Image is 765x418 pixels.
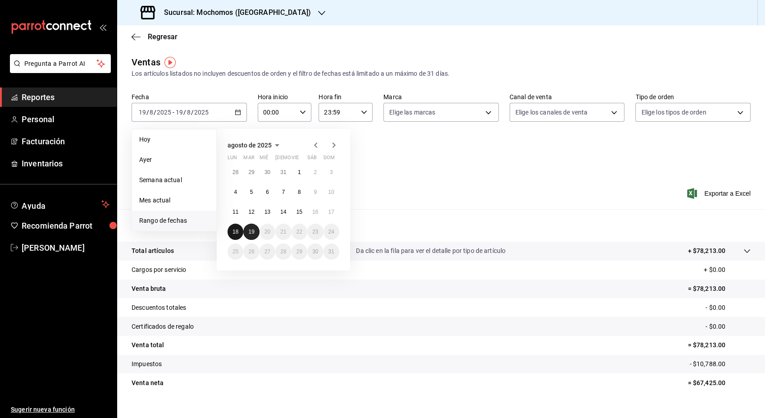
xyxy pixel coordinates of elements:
abbr: 15 de agosto de 2025 [296,209,302,215]
button: agosto de 2025 [228,140,282,151]
span: agosto de 2025 [228,142,272,149]
button: 5 de agosto de 2025 [243,184,259,200]
button: 22 de agosto de 2025 [291,224,307,240]
abbr: 25 de agosto de 2025 [232,248,238,255]
span: / [154,109,156,116]
abbr: 1 de agosto de 2025 [298,169,301,175]
span: Elige las marcas [389,108,435,117]
button: 31 de julio de 2025 [275,164,291,180]
abbr: 22 de agosto de 2025 [296,229,302,235]
abbr: 31 de julio de 2025 [280,169,286,175]
abbr: 26 de agosto de 2025 [248,248,254,255]
button: 26 de agosto de 2025 [243,243,259,260]
input: -- [138,109,146,116]
p: + $0.00 [704,265,751,275]
input: -- [187,109,191,116]
label: Tipo de orden [635,94,751,100]
span: Facturación [22,135,109,147]
button: 15 de agosto de 2025 [291,204,307,220]
abbr: jueves [275,155,328,164]
button: 10 de agosto de 2025 [323,184,339,200]
p: = $67,425.00 [688,378,751,388]
p: Da clic en la fila para ver el detalle por tipo de artículo [356,246,505,256]
button: 13 de agosto de 2025 [260,204,275,220]
button: 29 de agosto de 2025 [291,243,307,260]
abbr: 10 de agosto de 2025 [328,189,334,195]
button: Regresar [132,32,178,41]
button: 30 de agosto de 2025 [307,243,323,260]
button: Exportar a Excel [689,188,751,199]
span: Mes actual [139,196,209,205]
span: Regresar [148,32,178,41]
abbr: 11 de agosto de 2025 [232,209,238,215]
span: Inventarios [22,157,109,170]
abbr: 18 de agosto de 2025 [232,229,238,235]
p: Venta bruta [132,284,166,294]
abbr: lunes [228,155,237,164]
p: - $0.00 [706,322,751,331]
span: Ayuda [22,199,98,210]
abbr: sábado [307,155,317,164]
p: Impuestos [132,359,162,369]
abbr: 23 de agosto de 2025 [312,229,318,235]
span: Rango de fechas [139,216,209,225]
button: 8 de agosto de 2025 [291,184,307,200]
button: 20 de agosto de 2025 [260,224,275,240]
button: 7 de agosto de 2025 [275,184,291,200]
button: open_drawer_menu [99,23,106,31]
abbr: 8 de agosto de 2025 [298,189,301,195]
abbr: 28 de julio de 2025 [232,169,238,175]
button: 24 de agosto de 2025 [323,224,339,240]
abbr: 2 de agosto de 2025 [314,169,317,175]
p: Cargos por servicio [132,265,187,275]
p: - $10,788.00 [689,359,751,369]
span: - [173,109,174,116]
p: Total artículos [132,246,174,256]
input: ---- [156,109,172,116]
abbr: 30 de agosto de 2025 [312,248,318,255]
button: 29 de julio de 2025 [243,164,259,180]
abbr: 3 de agosto de 2025 [330,169,333,175]
abbr: miércoles [260,155,268,164]
button: 23 de agosto de 2025 [307,224,323,240]
abbr: 13 de agosto de 2025 [264,209,270,215]
p: Certificados de regalo [132,322,194,331]
label: Hora fin [319,94,373,100]
abbr: 24 de agosto de 2025 [328,229,334,235]
input: -- [149,109,154,116]
span: Recomienda Parrot [22,220,109,232]
abbr: viernes [291,155,299,164]
button: 19 de agosto de 2025 [243,224,259,240]
p: Venta neta [132,378,164,388]
label: Canal de venta [510,94,625,100]
p: Descuentos totales [132,303,186,312]
span: Elige los canales de venta [515,108,587,117]
button: 27 de agosto de 2025 [260,243,275,260]
span: Reportes [22,91,109,103]
p: Resumen [132,220,751,231]
button: 30 de julio de 2025 [260,164,275,180]
abbr: 19 de agosto de 2025 [248,229,254,235]
abbr: 4 de agosto de 2025 [234,189,237,195]
span: / [183,109,186,116]
p: Venta total [132,340,164,350]
a: Pregunta a Parrot AI [6,65,111,75]
span: Sugerir nueva función [11,405,109,414]
button: 3 de agosto de 2025 [323,164,339,180]
p: - $0.00 [706,303,751,312]
button: 9 de agosto de 2025 [307,184,323,200]
abbr: 5 de agosto de 2025 [250,189,253,195]
p: = $78,213.00 [688,340,751,350]
abbr: 9 de agosto de 2025 [314,189,317,195]
button: Tooltip marker [164,57,176,68]
abbr: 6 de agosto de 2025 [266,189,269,195]
span: Semana actual [139,175,209,185]
label: Hora inicio [258,94,312,100]
button: 12 de agosto de 2025 [243,204,259,220]
abbr: 12 de agosto de 2025 [248,209,254,215]
input: -- [175,109,183,116]
button: 25 de agosto de 2025 [228,243,243,260]
abbr: 31 de agosto de 2025 [328,248,334,255]
button: 14 de agosto de 2025 [275,204,291,220]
